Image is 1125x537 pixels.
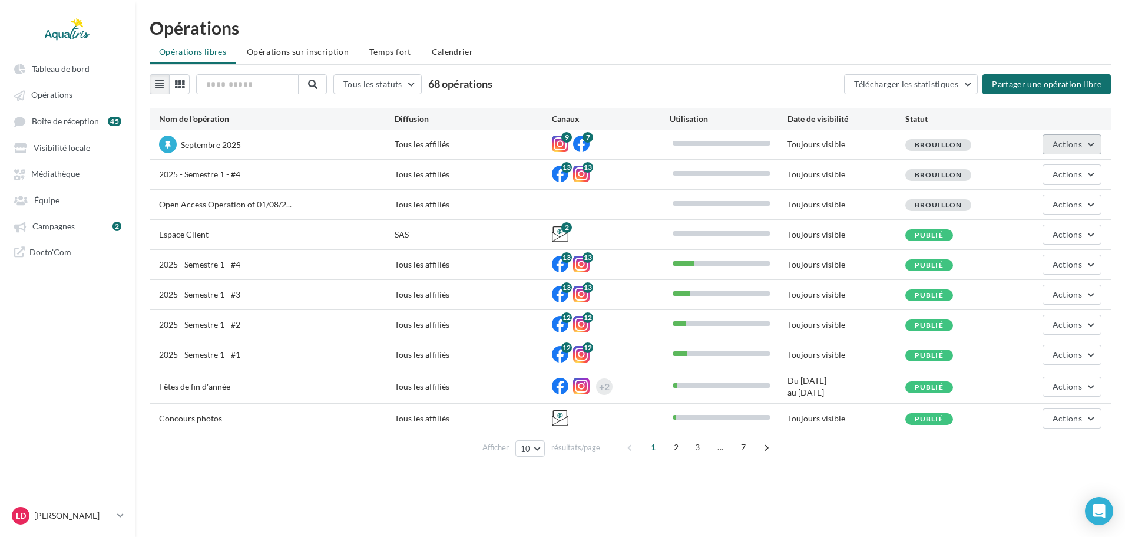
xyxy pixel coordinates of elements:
button: Actions [1043,134,1101,154]
span: Concours photos [159,413,222,423]
div: 13 [561,252,572,263]
span: Espace Client [159,229,209,239]
div: Tous les affiliés [395,199,552,210]
div: Nom de l'opération [159,113,395,125]
a: Opérations [7,84,128,105]
a: Visibilité locale [7,137,128,158]
span: Actions [1053,289,1082,299]
span: Actions [1053,413,1082,423]
button: Actions [1043,164,1101,185]
button: Actions [1043,408,1101,429]
div: 12 [583,342,593,353]
div: 45 [108,117,121,126]
span: Médiathèque [31,169,80,179]
div: 13 [561,282,572,293]
p: [PERSON_NAME] [34,510,113,522]
span: Actions [1053,139,1082,149]
a: 2 [113,220,121,233]
span: 2025 - Semestre 1 - #4 [159,169,240,179]
div: Opérations [150,19,1111,37]
button: 10 [515,440,545,457]
div: Tous les affiliés [395,413,552,424]
span: Docto'Com [29,246,71,258]
span: Actions [1053,350,1082,360]
button: Télécharger les statistiques [844,74,978,94]
div: Date de visibilité [787,113,905,125]
span: Visibilité locale [34,143,90,153]
div: Tous les affiliés [395,381,552,393]
div: Tous les affiliés [395,139,552,150]
span: résultats/page [551,442,600,453]
span: Actions [1053,169,1082,179]
span: Opérations [31,90,72,100]
div: Tous les affiliés [395,319,552,331]
span: Publié [915,321,944,330]
span: 2025 - Semestre 1 - #3 [159,289,240,299]
span: Opérations sur inscription [247,47,349,57]
span: Télécharger les statistiques [854,79,958,89]
span: 2025 - Semestre 1 - #2 [159,319,240,330]
div: Canaux [552,113,670,125]
div: Tous les affiliés [395,289,552,301]
div: 13 [583,282,593,293]
span: Tableau de bord [32,64,90,74]
div: 13 [561,162,572,173]
span: Publié [915,351,944,360]
span: 1 [644,438,663,457]
a: Tableau de bord [7,58,128,79]
div: 12 [583,312,593,323]
span: Équipe [34,195,59,205]
span: Actions [1053,199,1082,209]
span: Temps fort [369,47,411,57]
div: 12 [561,342,572,353]
div: 2 [561,222,572,233]
button: Actions [1043,345,1101,365]
span: Actions [1053,259,1082,269]
div: Toujours visible [787,349,905,361]
div: Toujours visible [787,289,905,301]
a: Docto'Com [7,242,128,262]
button: Actions [1043,315,1101,335]
a: Campagnes 2 [7,215,128,236]
span: 7 [734,438,753,457]
span: 3 [688,438,707,457]
div: 9 [561,132,572,143]
span: Septembre 2025 [181,140,241,150]
button: Partager une opération libre [982,74,1111,94]
div: Toujours visible [787,259,905,271]
div: Statut [905,113,1023,125]
div: Toujours visible [787,319,905,331]
div: Tous les affiliés [395,349,552,361]
div: Diffusion [395,113,552,125]
div: Tous les affiliés [395,169,552,180]
span: Actions [1053,381,1082,391]
a: Équipe [7,189,128,210]
span: Tous les statuts [343,79,402,89]
div: 12 [561,312,572,323]
button: Actions [1043,285,1101,305]
span: Publié [915,383,944,391]
div: 7 [583,132,593,143]
div: 13 [583,162,593,173]
div: Toujours visible [787,413,905,424]
span: Publié [915,414,944,423]
span: 68 opérations [428,77,492,90]
div: 13 [583,252,593,263]
span: 2025 - Semestre 1 - #1 [159,350,240,360]
div: Toujours visible [787,199,905,210]
div: Tous les affiliés [395,259,552,271]
span: 10 [521,444,531,453]
span: ... [711,438,730,457]
span: Campagnes [32,222,75,232]
span: Actions [1053,229,1082,239]
span: Brouillon [915,200,962,209]
span: Boîte de réception [32,116,99,126]
a: Médiathèque [7,163,128,184]
span: Fêtes de fin d'année [159,381,230,391]
div: Toujours visible [787,229,905,241]
a: LD [PERSON_NAME] [9,505,126,527]
span: 2 [667,438,686,457]
span: Publié [915,291,944,299]
span: Afficher [482,442,509,453]
div: Toujours visible [787,169,905,180]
